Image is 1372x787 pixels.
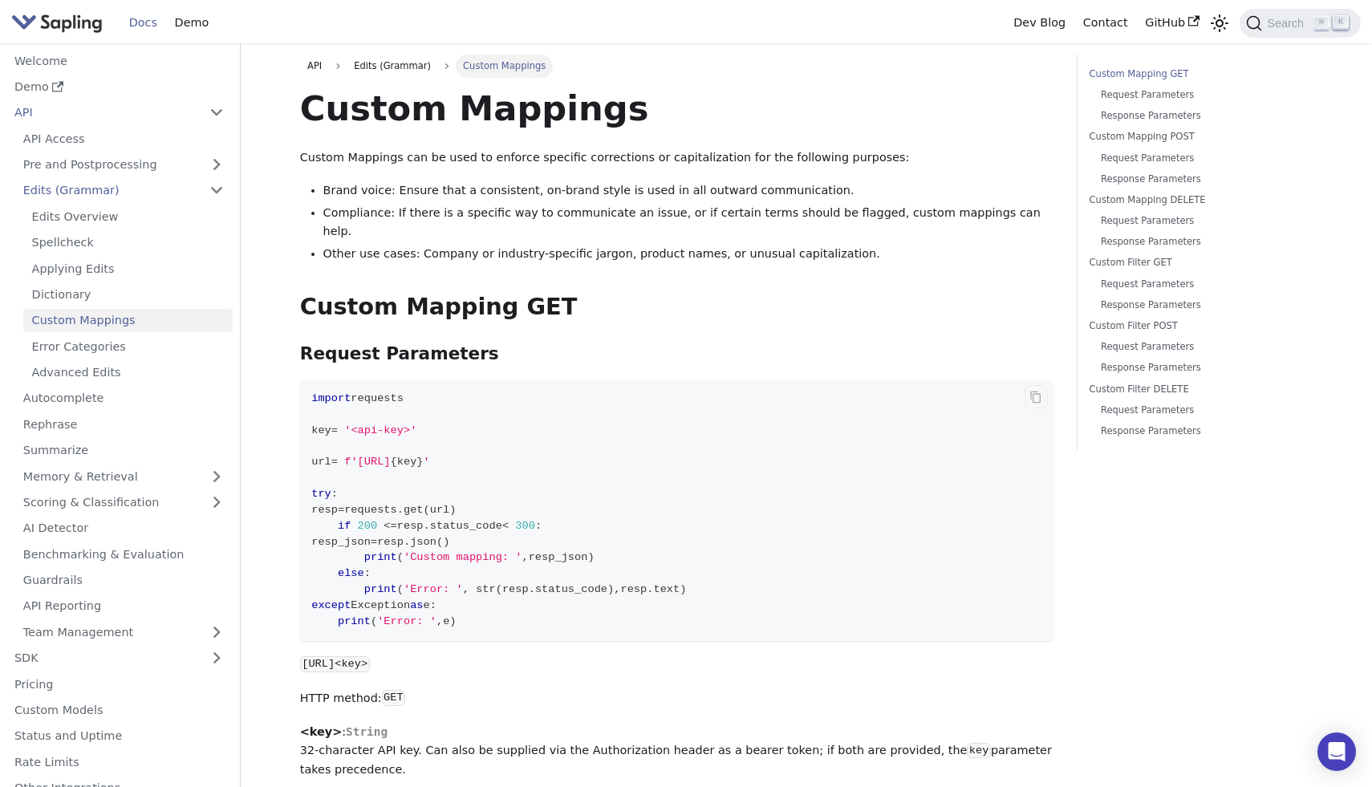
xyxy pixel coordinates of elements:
[371,615,377,627] span: (
[436,615,443,627] span: ,
[11,11,108,34] a: Sapling.ai
[1101,234,1301,249] a: Response Parameters
[311,504,338,516] span: resp
[1208,11,1232,34] button: Switch between dark and light mode (currently light mode)
[6,672,233,696] a: Pricing
[515,520,535,532] span: 300
[120,10,166,35] a: Docs
[14,153,233,176] a: Pre and Postprocessing
[647,583,653,595] span: .
[14,594,233,618] a: API Reporting
[443,536,449,548] span: )
[323,181,1054,201] li: Brand voice: Ensure that a consistent, on-brand style is used in all outward communication.
[436,536,443,548] span: (
[6,49,233,72] a: Welcome
[346,725,388,738] span: String
[6,750,233,773] a: Rate Limits
[1101,87,1301,103] a: Request Parameters
[1333,15,1349,30] kbd: K
[404,504,424,516] span: get
[443,615,449,627] span: e
[311,599,351,611] span: except
[1090,255,1307,270] a: Custom Filter GET
[1025,385,1049,409] button: Copy code to clipboard
[653,583,680,595] span: text
[397,551,404,563] span: (
[338,520,351,532] span: if
[1101,298,1301,313] a: Response Parameters
[344,456,390,468] span: f'[URL]
[1101,108,1301,124] a: Response Parameters
[311,424,331,436] span: key
[14,179,233,202] a: Edits (Grammar)
[529,583,535,595] span: .
[410,599,423,611] span: as
[6,724,233,748] a: Status and Uptime
[1317,732,1356,771] div: Open Intercom Messenger
[1090,318,1307,334] a: Custom Filter POST
[529,551,588,563] span: resp_json
[377,615,436,627] span: 'Error: '
[300,87,1054,130] h1: Custom Mappings
[522,551,528,563] span: ,
[300,55,1054,77] nav: Breadcrumbs
[338,567,364,579] span: else
[371,536,377,548] span: =
[463,583,469,595] span: ,
[502,520,509,532] span: <
[6,699,233,722] a: Custom Models
[1101,213,1301,229] a: Request Parameters
[1074,10,1137,35] a: Contact
[23,257,233,280] a: Applying Edits
[14,387,233,410] a: Autocomplete
[502,583,529,595] span: resp
[430,520,502,532] span: status_code
[323,245,1054,264] li: Other use cases: Company or industry-specific jargon, product names, or unusual capitalization.
[391,456,397,468] span: {
[311,456,331,468] span: url
[614,583,620,595] span: ,
[14,412,233,436] a: Rephrase
[166,10,217,35] a: Demo
[364,551,397,563] span: print
[364,583,397,595] span: print
[1090,67,1307,82] a: Custom Mapping GET
[331,424,338,436] span: =
[424,520,430,532] span: .
[23,231,233,254] a: Spellcheck
[344,424,416,436] span: '<api-key>'
[323,204,1054,242] li: Compliance: If there is a specific way to communicate an issue, or if certain terms should be fla...
[331,488,338,500] span: :
[377,536,404,548] span: resp
[338,504,344,516] span: =
[1262,17,1313,30] span: Search
[344,504,397,516] span: requests
[14,569,233,592] a: Guardrails
[23,335,233,358] a: Error Categories
[1101,277,1301,292] a: Request Parameters
[404,536,410,548] span: .
[1090,382,1307,397] a: Custom Filter DELETE
[456,55,554,77] span: Custom Mappings
[364,567,371,579] span: :
[1101,172,1301,187] a: Response Parameters
[300,723,1054,780] p: : 32-character API key. Can also be supplied via the Authorization header as a bearer token; if b...
[607,583,614,595] span: )
[1090,129,1307,144] a: Custom Mapping POST
[397,456,417,468] span: key
[6,101,201,124] a: API
[311,392,351,404] span: import
[397,583,404,595] span: (
[23,205,233,228] a: Edits Overview
[347,55,438,77] span: Edits (Grammar)
[1101,424,1301,439] a: Response Parameters
[382,690,405,706] code: GET
[300,148,1054,168] p: Custom Mappings can be used to enforce specific corrections or capitalization for the following p...
[535,520,542,532] span: :
[300,656,370,672] code: [URL]<key>
[404,583,463,595] span: 'Error: '
[967,743,990,759] code: key
[311,536,371,548] span: resp_json
[496,583,502,595] span: (
[404,551,522,563] span: 'Custom mapping: '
